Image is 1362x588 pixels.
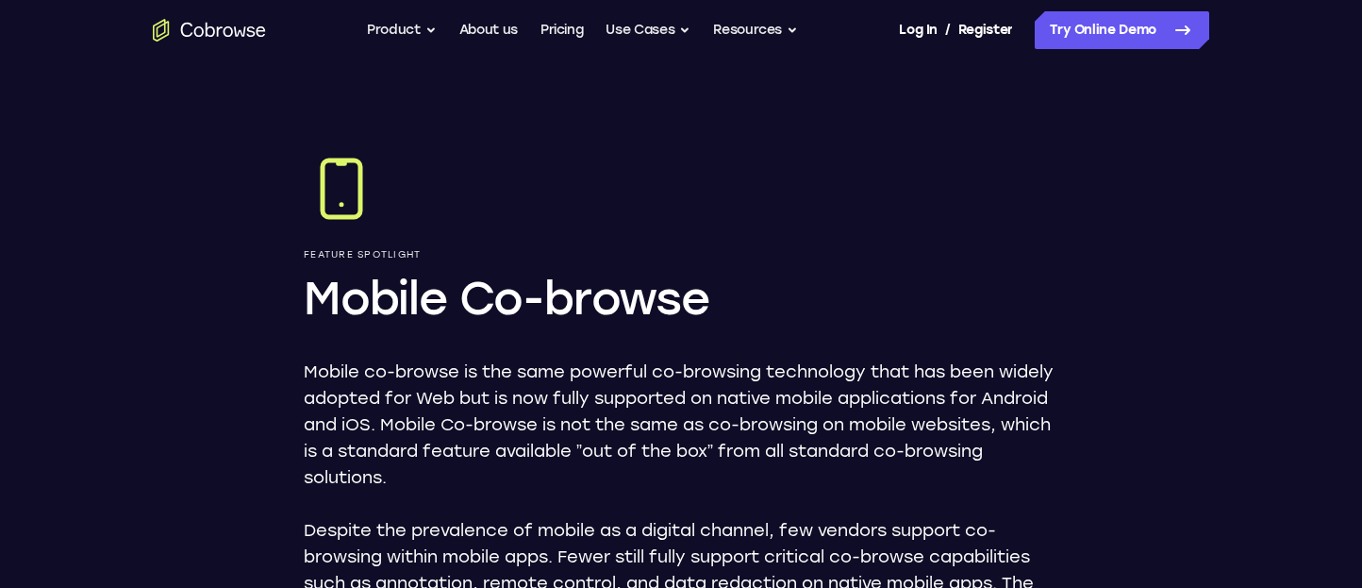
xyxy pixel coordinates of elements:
p: Feature Spotlight [304,249,1058,260]
a: Try Online Demo [1035,11,1209,49]
button: Resources [713,11,798,49]
a: Register [958,11,1013,49]
a: Pricing [540,11,584,49]
button: Product [367,11,437,49]
a: Log In [899,11,937,49]
p: Mobile co-browse is the same powerful co-browsing technology that has been widely adopted for Web... [304,359,1058,491]
h1: Mobile Co-browse [304,268,1058,328]
button: Use Cases [606,11,690,49]
span: / [945,19,951,42]
img: Mobile Co-browse [304,151,379,227]
a: Go to the home page [153,19,266,42]
a: About us [459,11,518,49]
